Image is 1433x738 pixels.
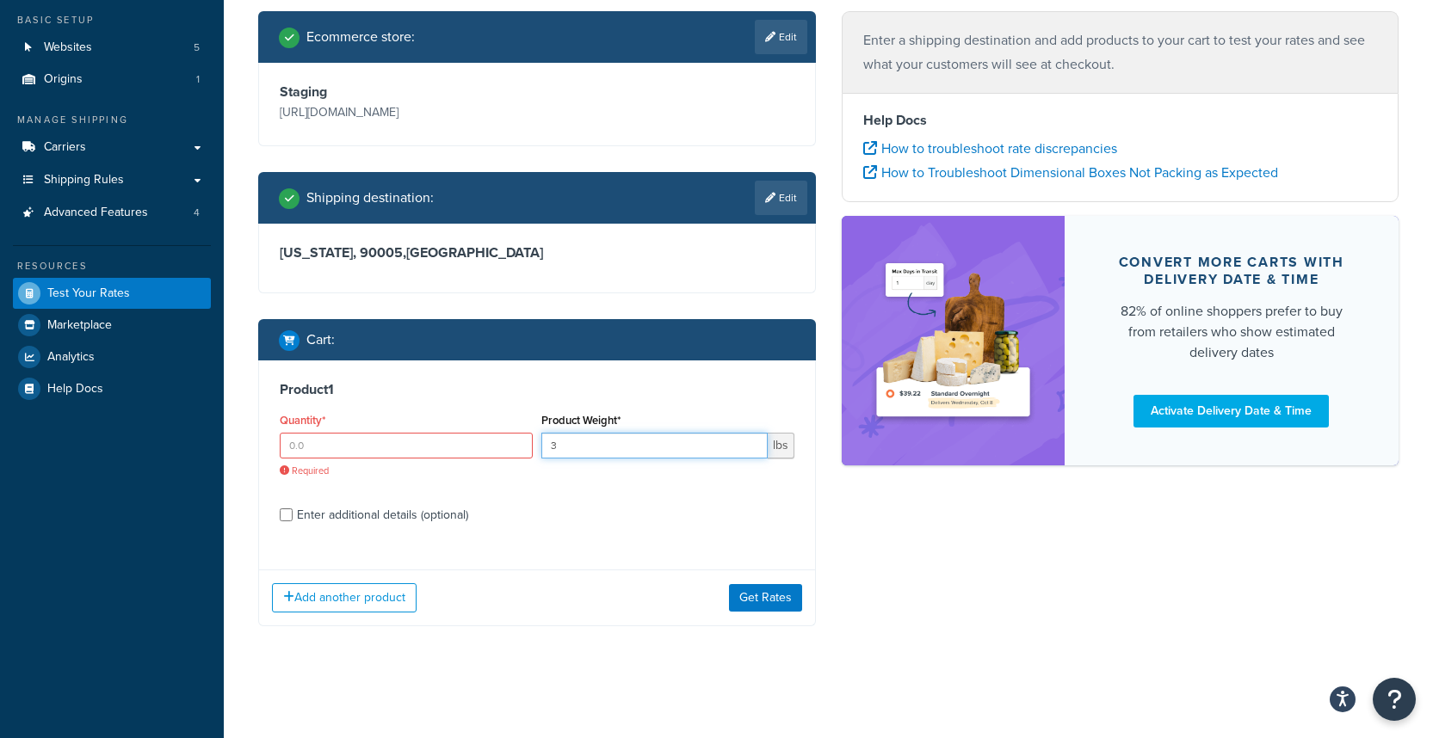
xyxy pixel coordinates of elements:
div: Convert more carts with delivery date & time [1106,254,1358,288]
span: Shipping Rules [44,173,124,188]
span: lbs [768,433,794,458]
a: Marketplace [13,310,211,341]
h4: Help Docs [863,110,1378,131]
span: Help Docs [47,382,103,397]
li: Advanced Features [13,197,211,229]
span: Analytics [47,350,95,365]
span: Advanced Features [44,206,148,220]
span: Test Your Rates [47,286,130,301]
button: Get Rates [729,584,802,612]
label: Product Weight* [541,414,621,427]
h3: Staging [280,83,533,101]
div: 82% of online shoppers prefer to buy from retailers who show estimated delivery dates [1106,301,1358,363]
span: 5 [194,40,200,55]
img: feature-image-ddt-36eae7f7280da8017bfb280eaccd9c446f90b1fe08728e4019434db127062ab4.png [868,242,1039,440]
a: Edit [755,181,807,215]
a: Origins1 [13,64,211,95]
p: Enter a shipping destination and add products to your cart to test your rates and see what your c... [863,28,1378,77]
a: Help Docs [13,373,211,404]
a: Edit [755,20,807,54]
span: Websites [44,40,92,55]
span: 1 [196,72,200,87]
span: Carriers [44,140,86,155]
a: Analytics [13,341,211,372]
li: Websites [13,32,211,64]
span: Required [280,464,533,477]
span: Marketplace [47,318,112,333]
a: Test Your Rates [13,278,211,309]
label: Quantity* [280,414,325,427]
input: 0.0 [280,433,533,458]
a: Advanced Features4 [13,197,211,229]
a: Carriers [13,132,211,163]
a: Activate Delivery Date & Time [1133,395,1329,427]
a: How to troubleshoot rate discrepancies [863,138,1117,158]
input: 0.00 [541,433,768,458]
a: Shipping Rules [13,164,211,196]
li: Origins [13,64,211,95]
h2: Ecommerce store : [306,29,415,45]
div: Basic Setup [13,13,211,28]
div: Enter additional details (optional) [297,503,468,527]
h2: Cart : [306,332,335,347]
button: Add another product [272,583,417,612]
div: Manage Shipping [13,113,211,127]
span: 4 [194,206,200,220]
span: Origins [44,72,83,87]
h3: [US_STATE], 90005 , [GEOGRAPHIC_DATA] [280,244,794,261]
h2: Shipping destination : [306,190,434,206]
button: Open Resource Center [1373,678,1416,721]
h3: Product 1 [280,381,794,398]
input: Enter additional details (optional) [280,508,293,521]
a: How to Troubleshoot Dimensional Boxes Not Packing as Expected [863,163,1278,182]
div: Resources [13,259,211,274]
a: Websites5 [13,32,211,64]
p: [URL][DOMAIN_NAME] [280,101,533,125]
